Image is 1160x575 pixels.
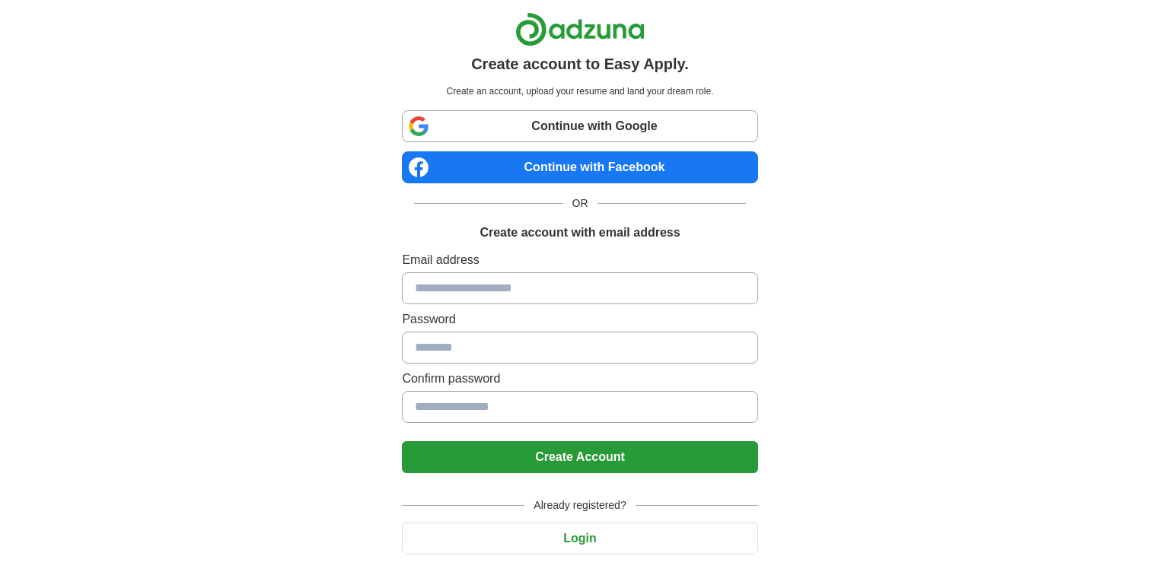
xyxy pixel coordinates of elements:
[405,84,754,98] p: Create an account, upload your resume and land your dream role.
[471,52,689,75] h1: Create account to Easy Apply.
[563,195,598,211] span: OR
[515,12,645,46] img: Adzuna logo
[402,370,757,388] label: Confirm password
[402,523,757,554] button: Login
[402,441,757,473] button: Create Account
[402,110,757,142] a: Continue with Google
[402,310,757,329] label: Password
[402,151,757,183] a: Continue with Facebook
[402,251,757,269] label: Email address
[402,532,757,545] a: Login
[480,224,680,242] h1: Create account with email address
[524,497,635,513] span: Already registered?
